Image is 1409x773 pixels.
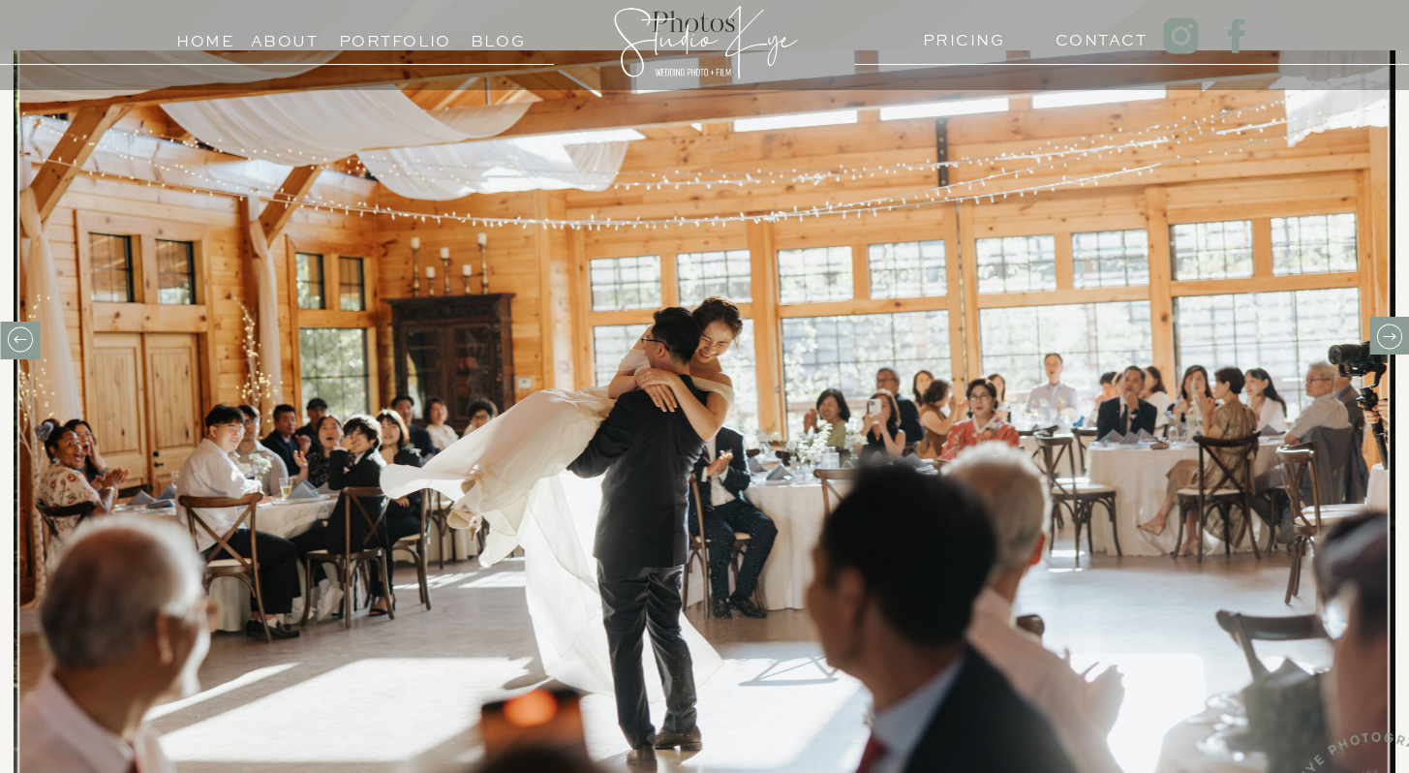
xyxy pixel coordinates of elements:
a: Portfolio [339,27,427,46]
a: PRICING [923,26,997,45]
h2: Photos [417,10,970,46]
a: Contact [1056,26,1130,45]
a: Home [168,27,243,46]
a: About [251,27,319,46]
a: Blog [454,27,542,46]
